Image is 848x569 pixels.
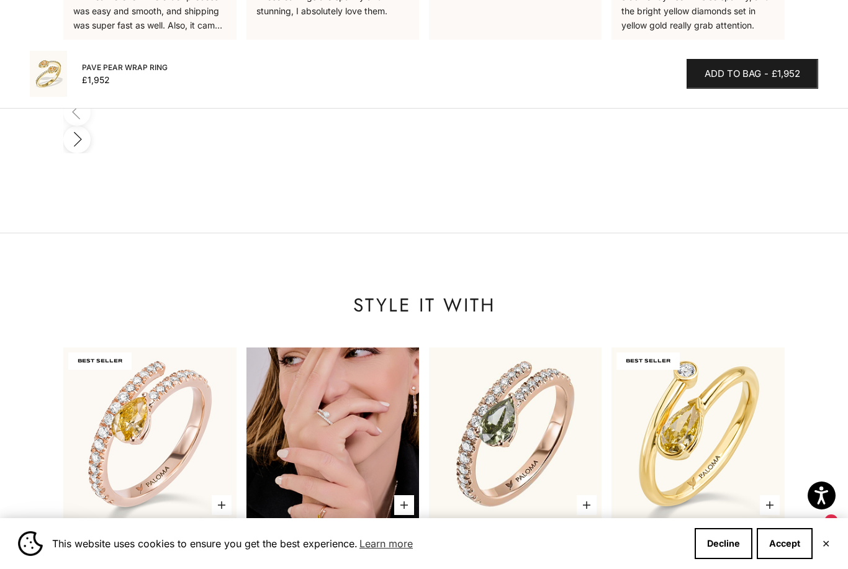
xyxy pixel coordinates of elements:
[30,51,67,97] img: #YellowGold
[68,352,132,370] span: BEST SELLER
[82,74,110,86] sale-price: £1,952
[695,528,752,559] button: Decline
[246,347,419,520] img: #YellowGold #WhiteGold #RoseGold
[705,66,761,82] span: Add to bag
[52,534,685,553] span: This website uses cookies to ensure you get the best experience.
[616,352,680,370] span: BEST SELLER
[358,534,415,553] a: Learn more
[63,293,784,318] p: STYLE IT WITH
[82,61,168,74] span: Pave Pear Wrap Ring
[429,347,602,520] img: #RoseGold
[757,528,813,559] button: Accept
[18,531,43,556] img: Cookie banner
[687,59,818,89] button: Add to bag-£1,952
[611,347,784,520] img: #YellowGold
[822,540,830,547] button: Close
[73,38,118,49] a: Read More
[772,66,800,82] span: £1,952
[63,347,236,520] img: #RoseGold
